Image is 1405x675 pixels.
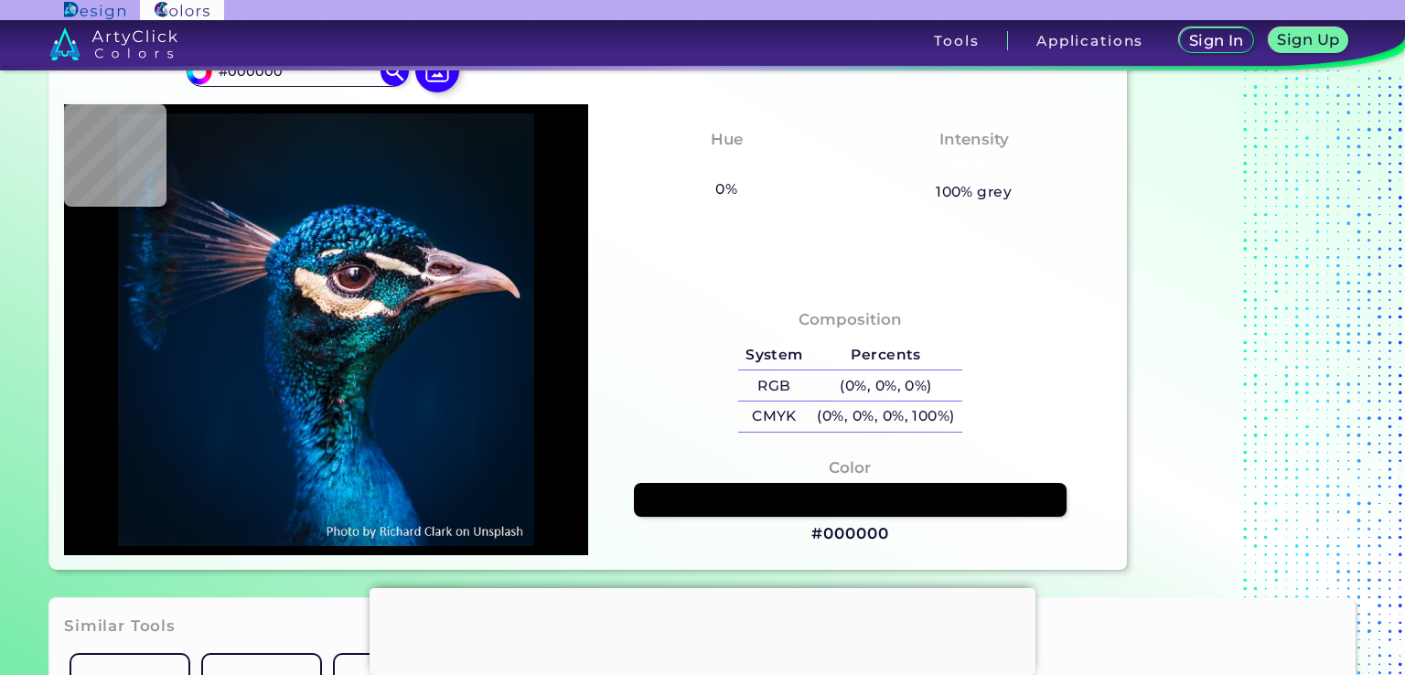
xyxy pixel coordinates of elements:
h5: Percents [810,340,962,370]
h3: None [696,155,757,177]
img: ArtyClick Design logo [64,2,125,19]
a: Sign Up [1272,29,1345,52]
h3: Tools [934,34,979,48]
h5: CMYK [738,402,810,432]
h3: None [943,155,1004,177]
img: img_pavlin.jpg [73,113,579,545]
iframe: Advertisement [370,588,1035,670]
h4: Intensity [939,126,1009,153]
h4: Composition [799,306,902,333]
h5: (0%, 0%, 0%, 100%) [810,402,962,432]
h5: Sign Up [1281,33,1337,47]
img: icon search [381,58,408,85]
h4: Hue [711,126,743,153]
h3: Similar Tools [64,616,176,637]
h5: RGB [738,370,810,401]
h5: Sign In [1192,34,1241,48]
img: logo_artyclick_colors_white.svg [49,27,178,60]
h4: Color [829,455,871,481]
h3: #000000 [811,523,888,545]
h5: System [738,340,810,370]
h5: (0%, 0%, 0%) [810,370,962,401]
h5: 0% [708,177,744,201]
h5: 100% grey [936,180,1012,204]
input: type color.. [212,59,382,84]
a: Sign In [1183,29,1250,52]
img: icon picture [415,48,459,92]
h3: Applications [1036,34,1143,48]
